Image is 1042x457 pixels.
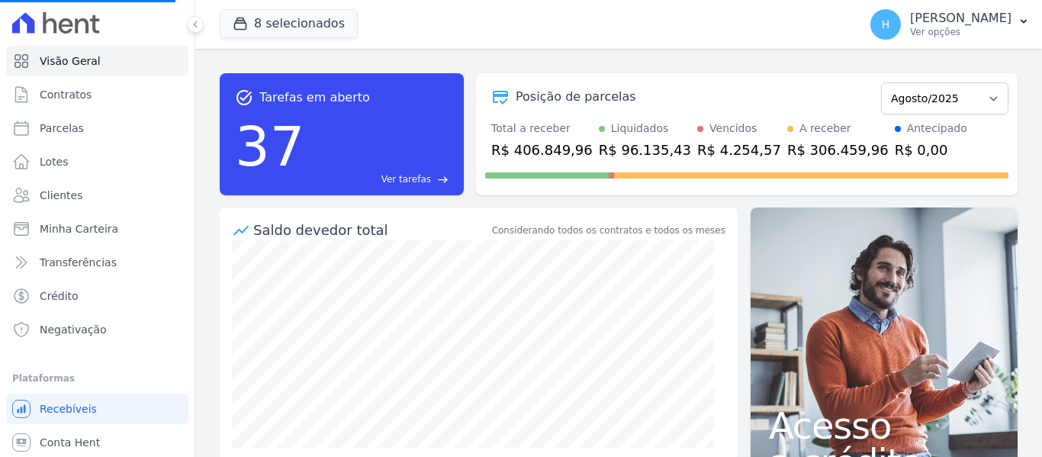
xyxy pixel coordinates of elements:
[40,154,69,169] span: Lotes
[6,214,188,244] a: Minha Carteira
[40,221,118,237] span: Minha Carteira
[799,121,851,137] div: A receber
[895,140,967,160] div: R$ 0,00
[12,369,182,388] div: Plataformas
[6,180,188,211] a: Clientes
[516,88,636,106] div: Posição de parcelas
[6,79,188,110] a: Contratos
[40,288,79,304] span: Crédito
[907,121,967,137] div: Antecipado
[40,188,82,203] span: Clientes
[40,121,84,136] span: Parcelas
[437,174,449,185] span: east
[882,19,890,30] span: H
[611,121,669,137] div: Liquidados
[381,172,431,186] span: Ver tarefas
[6,281,188,311] a: Crédito
[311,172,449,186] a: Ver tarefas east
[40,322,107,337] span: Negativação
[40,435,100,450] span: Conta Hent
[910,26,1011,38] p: Ver opções
[253,220,489,240] div: Saldo devedor total
[697,140,781,160] div: R$ 4.254,57
[220,9,358,38] button: 8 selecionados
[599,140,691,160] div: R$ 96.135,43
[40,53,101,69] span: Visão Geral
[235,107,305,186] div: 37
[6,247,188,278] a: Transferências
[6,314,188,345] a: Negativação
[6,113,188,143] a: Parcelas
[40,87,92,102] span: Contratos
[769,407,999,444] span: Acesso
[40,255,117,270] span: Transferências
[259,89,370,107] span: Tarefas em aberto
[491,121,593,137] div: Total a receber
[858,3,1042,46] button: H [PERSON_NAME] Ver opções
[787,140,889,160] div: R$ 306.459,96
[910,11,1011,26] p: [PERSON_NAME]
[492,224,725,237] div: Considerando todos os contratos e todos os meses
[6,146,188,177] a: Lotes
[709,121,757,137] div: Vencidos
[40,401,97,417] span: Recebíveis
[235,89,253,107] span: task_alt
[6,46,188,76] a: Visão Geral
[491,140,593,160] div: R$ 406.849,96
[6,394,188,424] a: Recebíveis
